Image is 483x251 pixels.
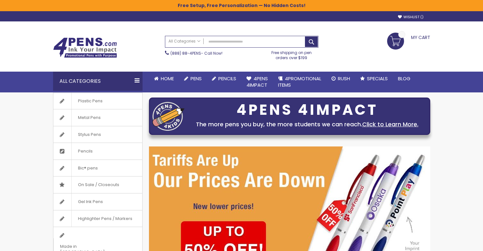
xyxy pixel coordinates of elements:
span: Highlighter Pens / Markers [71,210,139,227]
span: Metal Pens [71,109,107,126]
span: 4Pens 4impact [246,75,268,88]
a: 4Pens4impact [241,72,273,92]
span: - Call Now! [170,51,222,56]
a: Blog [393,72,416,86]
span: Bic® pens [71,160,104,176]
span: 4PROMOTIONAL ITEMS [278,75,321,88]
a: Bic® pens [53,160,142,176]
span: Rush [338,75,350,82]
a: Metal Pens [53,109,142,126]
span: Pencils [218,75,236,82]
span: Stylus Pens [71,126,107,143]
div: All Categories [53,72,143,91]
a: Stylus Pens [53,126,142,143]
img: four_pen_logo.png [152,102,184,131]
a: Pencils [53,143,142,160]
span: Gel Ink Pens [71,193,109,210]
span: On Sale / Closeouts [71,176,126,193]
a: Home [149,72,179,86]
a: Pencils [207,72,241,86]
a: On Sale / Closeouts [53,176,142,193]
a: Click to Learn More. [362,120,418,128]
div: Free shipping on pen orders over $199 [265,48,318,60]
span: Specials [367,75,388,82]
a: 4PROMOTIONALITEMS [273,72,326,92]
a: All Categories [165,36,204,47]
span: Pens [191,75,202,82]
a: Wishlist [398,15,424,20]
span: Plastic Pens [71,93,109,109]
a: Gel Ink Pens [53,193,142,210]
a: Specials [355,72,393,86]
a: Rush [326,72,355,86]
a: Plastic Pens [53,93,142,109]
span: Blog [398,75,410,82]
a: Highlighter Pens / Markers [53,210,142,227]
span: All Categories [168,39,200,44]
div: 4PENS 4IMPACT [188,103,427,117]
span: Home [161,75,174,82]
div: The more pens you buy, the more students we can reach. [188,120,427,129]
span: Pencils [71,143,99,160]
a: (888) 88-4PENS [170,51,201,56]
img: 4Pens Custom Pens and Promotional Products [53,37,117,58]
a: Pens [179,72,207,86]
